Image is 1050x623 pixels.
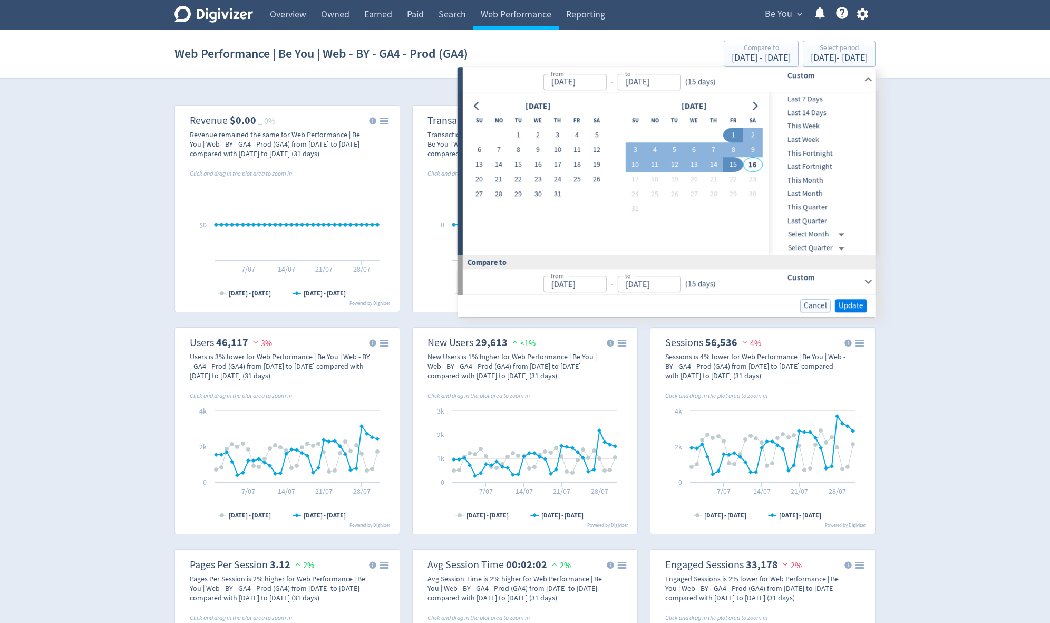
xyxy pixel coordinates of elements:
[743,143,762,158] button: 9
[427,169,530,178] i: Click and drag in the plot area to zoom in
[509,187,528,202] button: 29
[528,187,548,202] button: 30
[190,169,292,178] i: Click and drag in the plot area to zoom in
[567,143,587,158] button: 11
[550,69,563,78] label: from
[787,69,859,82] h6: Custom
[427,558,504,571] dt: Avg Session Time
[509,172,528,187] button: 22
[769,121,873,132] span: This Week
[293,560,303,568] img: positive-performance.svg
[553,486,570,496] text: 21/07
[761,6,805,23] button: Be You
[229,289,271,298] text: [DATE] - [DATE]
[509,158,528,172] button: 15
[665,187,684,202] button: 26
[427,391,530,400] i: Click and drag in the plot area to zoom in
[769,107,873,119] span: Last 14 Days
[510,338,520,346] img: positive-performance.svg
[780,560,791,568] img: negative-performance.svg
[489,158,509,172] button: 14
[509,143,528,158] button: 8
[765,6,792,23] span: Be You
[437,430,444,439] text: 2k
[800,299,831,312] button: Cancel
[190,391,292,400] i: Click and drag in the plot area to zoom in
[811,44,868,53] div: Select period
[489,143,509,158] button: 7
[795,9,804,19] span: expand_more
[353,264,371,274] text: 28/07
[788,227,849,241] div: Select Month
[469,158,489,172] button: 13
[645,172,665,187] button: 18
[437,454,444,463] text: 1k
[353,486,371,496] text: 28/07
[528,113,548,128] th: Wednesday
[427,614,530,622] i: Click and drag in the plot area to zoom in
[199,442,207,452] text: 2k
[665,158,684,172] button: 12
[549,560,560,568] img: positive-performance.svg
[625,172,645,187] button: 17
[769,200,873,214] div: This Quarter
[587,128,606,143] button: 5
[190,574,372,602] div: Pages Per Session is 2% higher for Web Performance | Be You | Web - BY - GA4 - Prod (GA4) from [D...
[510,338,536,349] span: <1%
[278,264,295,274] text: 14/07
[769,187,873,201] div: Last Month
[645,143,665,158] button: 4
[509,128,528,143] button: 1
[427,130,610,158] div: Transactions remained the same for Web Performance | Be You | Web - BY - GA4 - Prod (GA4) from [D...
[829,486,846,496] text: 28/07
[475,336,508,350] strong: 29,613
[304,289,346,298] text: [DATE] - [DATE]
[645,187,665,202] button: 25
[645,158,665,172] button: 11
[625,187,645,202] button: 24
[179,332,395,530] svg: Users 10,679 12%
[704,143,723,158] button: 7
[528,143,548,158] button: 9
[743,172,762,187] button: 23
[567,172,587,187] button: 25
[723,158,743,172] button: 15
[769,160,873,174] div: Last Fortnight
[769,188,873,200] span: Last Month
[723,172,743,187] button: 22
[769,120,873,133] div: This Week
[769,214,873,228] div: Last Quarter
[743,158,762,172] button: 16
[548,187,567,202] button: 31
[705,336,737,350] strong: 56,536
[441,220,444,229] text: 0
[587,143,606,158] button: 12
[587,158,606,172] button: 19
[675,442,682,452] text: 2k
[723,128,743,143] button: 1
[489,187,509,202] button: 28
[769,92,873,255] nav: presets
[753,486,771,496] text: 14/07
[769,133,873,147] div: Last Week
[469,172,489,187] button: 20
[825,522,866,529] text: Powered by Digivizer
[230,113,256,128] strong: $0.00
[548,143,567,158] button: 10
[779,511,821,520] text: [DATE] - [DATE]
[506,558,547,572] strong: 00:02:02
[704,511,746,520] text: [DATE] - [DATE]
[199,406,207,416] text: 4k
[548,128,567,143] button: 3
[548,113,567,128] th: Thursday
[743,128,762,143] button: 2
[190,558,268,571] dt: Pages Per Session
[787,271,859,284] h6: Custom
[769,202,873,213] span: This Quarter
[684,187,704,202] button: 27
[769,148,873,159] span: This Fortnight
[740,338,761,349] span: 4%
[304,511,346,520] text: [DATE] - [DATE]
[743,187,762,202] button: 30
[678,477,682,487] text: 0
